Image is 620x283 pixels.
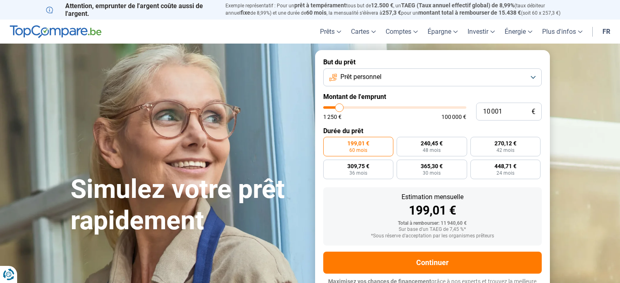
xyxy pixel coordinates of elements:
[323,114,342,120] span: 1 250 €
[349,148,367,153] span: 60 mois
[330,233,535,239] div: *Sous réserve d'acceptation par les organismes prêteurs
[340,72,382,81] span: Prêt personnel
[10,25,101,38] img: TopCompare
[346,20,381,44] a: Cartes
[441,114,466,120] span: 100 000 €
[330,194,535,200] div: Estimation mensuelle
[494,163,516,169] span: 448,71 €
[423,148,441,153] span: 48 mois
[496,148,514,153] span: 42 mois
[225,2,574,17] p: Exemple représentatif : Pour un tous but de , un (taux débiteur annuel de 8,99%) et une durée de ...
[306,9,327,16] span: 60 mois
[401,2,514,9] span: TAEG (Taux annuel effectif global) de 8,99%
[323,93,542,101] label: Montant de l'emprunt
[294,2,346,9] span: prêt à tempérament
[371,2,393,9] span: 12.500 €
[330,227,535,233] div: Sur base d'un TAEG de 7,45 %*
[418,9,521,16] span: montant total à rembourser de 15.438 €
[496,171,514,176] span: 24 mois
[537,20,587,44] a: Plus d'infos
[349,171,367,176] span: 36 mois
[598,20,615,44] a: fr
[421,140,443,146] span: 240,45 €
[463,20,500,44] a: Investir
[500,20,537,44] a: Énergie
[46,2,216,18] p: Attention, emprunter de l'argent coûte aussi de l'argent.
[382,9,401,16] span: 257,3 €
[532,108,535,115] span: €
[323,127,542,135] label: Durée du prêt
[315,20,346,44] a: Prêts
[423,171,441,176] span: 30 mois
[381,20,423,44] a: Comptes
[421,163,443,169] span: 365,30 €
[240,9,250,16] span: fixe
[323,58,542,66] label: But du prêt
[71,174,305,237] h1: Simulez votre prêt rapidement
[330,204,535,217] div: 199,01 €
[494,140,516,146] span: 270,12 €
[323,68,542,86] button: Prêt personnel
[323,252,542,274] button: Continuer
[330,221,535,226] div: Total à rembourser: 11 940,60 €
[347,163,369,169] span: 309,75 €
[423,20,463,44] a: Épargne
[347,140,369,146] span: 199,01 €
